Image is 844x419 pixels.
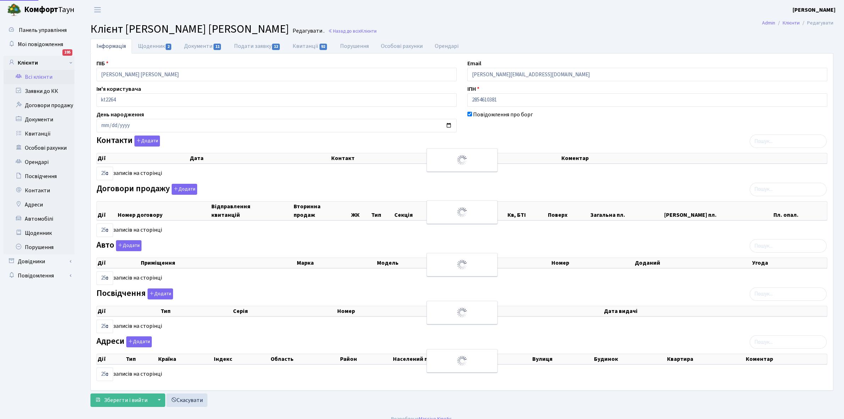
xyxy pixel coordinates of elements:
a: Назад до всіхКлієнти [328,28,377,34]
th: Населений пункт [392,354,532,364]
a: Квитанції [4,127,74,141]
span: Зберегти і вийти [104,396,148,404]
span: Клієнт [PERSON_NAME] [PERSON_NAME] [90,21,289,37]
button: Зберегти і вийти [90,393,152,407]
a: Орендарі [429,39,465,54]
div: 195 [62,49,72,56]
b: Комфорт [24,4,58,15]
label: Посвідчення [96,288,173,299]
th: Дата видачі [603,306,827,316]
a: Документи [4,112,74,127]
th: Вулиця [532,354,593,364]
a: Клієнти [783,19,800,27]
input: Пошук... [750,239,827,253]
span: 2 [166,44,171,50]
a: Довідники [4,254,74,269]
a: Особові рахунки [4,141,74,155]
th: Секція [394,202,434,220]
th: Кв, БТІ [507,202,547,220]
th: Район [339,354,392,364]
a: Панель управління [4,23,74,37]
select: записів на сторінці [96,224,113,237]
img: logo.png [7,3,21,17]
nav: breadcrumb [751,16,844,31]
span: Клієнти [361,28,377,34]
button: Контакти [134,136,160,147]
input: Пошук... [750,134,827,148]
span: Панель управління [19,26,67,34]
input: Пошук... [750,287,827,301]
th: Індекс [213,354,270,364]
label: Email [467,59,481,68]
th: Доданий [634,258,751,268]
a: Контакти [4,183,74,198]
label: Адреси [96,336,152,347]
label: записів на сторінці [96,224,162,237]
th: Контакт [331,153,561,163]
label: Ім'я користувача [96,85,141,93]
a: Порушення [334,39,375,54]
label: Повідомлення про борг [473,110,533,119]
label: Авто [96,240,141,251]
span: Мої повідомлення [18,40,63,48]
img: Обробка... [456,355,468,366]
th: Дії [97,153,189,163]
button: Адреси [126,336,152,347]
th: Тип [125,354,157,364]
label: Договори продажу [96,184,197,195]
th: Дії [97,306,160,316]
label: записів на сторінці [96,271,162,285]
li: Редагувати [800,19,833,27]
th: Квартира [666,354,745,364]
th: Країна [157,354,213,364]
th: Видано [459,306,603,316]
a: Додати [170,182,197,195]
select: записів на сторінці [96,271,113,285]
a: Документи [178,39,228,54]
th: Номер договору [117,202,211,220]
th: Номер [551,258,634,268]
a: [PERSON_NAME] [793,6,835,14]
th: [PERSON_NAME] пл. [663,202,773,220]
label: ПІБ [96,59,109,68]
input: Пошук... [750,183,827,196]
th: Поверх [547,202,590,220]
select: записів на сторінці [96,320,113,333]
th: Модель [376,258,477,268]
span: Таун [24,4,74,16]
button: Посвідчення [148,288,173,299]
th: Колір [477,258,551,268]
label: записів на сторінці [96,167,162,180]
th: Коментар [745,354,827,364]
label: записів на сторінці [96,320,162,333]
button: Договори продажу [172,184,197,195]
th: Загальна пл. [590,202,663,220]
a: Повідомлення [4,269,74,283]
th: Дата [189,153,331,163]
th: Дії [97,258,140,268]
th: Пл. опал. [773,202,827,220]
th: ЖК [350,202,371,220]
img: Обробка... [456,307,468,318]
a: Заявки до КК [4,84,74,98]
a: Порушення [4,240,74,254]
img: Обробка... [456,154,468,166]
a: Додати [133,134,160,147]
span: 12 [272,44,280,50]
a: Скасувати [166,393,207,407]
a: Квитанції [287,39,334,54]
a: Інформація [90,39,132,54]
th: Вторинна продаж [293,202,351,220]
th: Дії [97,202,117,220]
select: записів на сторінці [96,368,113,381]
label: записів на сторінці [96,368,162,381]
th: Приміщення [140,258,296,268]
a: Орендарі [4,155,74,169]
a: Договори продажу [4,98,74,112]
input: Пошук... [750,335,827,349]
a: Додати [124,335,152,348]
a: Додати [146,287,173,299]
a: Admin [762,19,775,27]
th: Коментар [561,153,827,163]
img: Обробка... [456,206,468,218]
